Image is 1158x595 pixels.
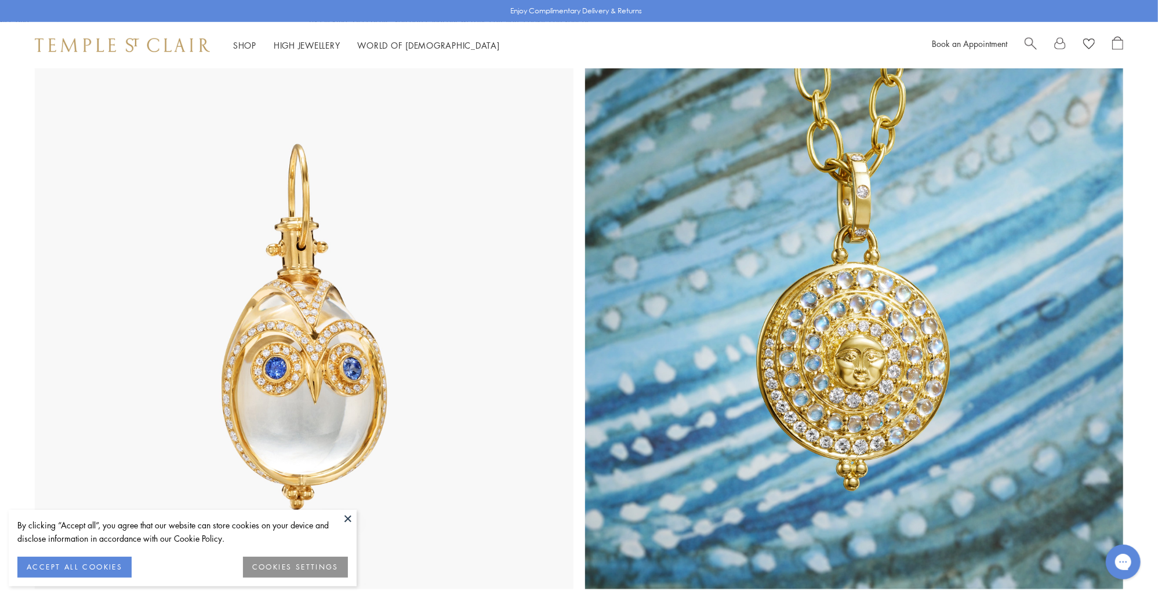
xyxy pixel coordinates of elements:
[233,39,256,51] a: ShopShop
[1083,36,1095,54] a: View Wishlist
[17,519,348,545] div: By clicking “Accept all”, you agree that our website can store cookies on your device and disclos...
[1100,541,1146,583] iframe: Gorgias live chat messenger
[17,557,132,578] button: ACCEPT ALL COOKIES
[233,38,500,53] nav: Main navigation
[35,38,210,52] img: Temple St. Clair
[510,5,642,17] p: Enjoy Complimentary Delivery & Returns
[1112,36,1123,54] a: Open Shopping Bag
[274,39,340,51] a: High JewelleryHigh Jewellery
[358,39,500,51] a: World of [DEMOGRAPHIC_DATA]World of [DEMOGRAPHIC_DATA]
[243,557,348,578] button: COOKIES SETTINGS
[1025,36,1037,54] a: Search
[932,38,1007,49] a: Book an Appointment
